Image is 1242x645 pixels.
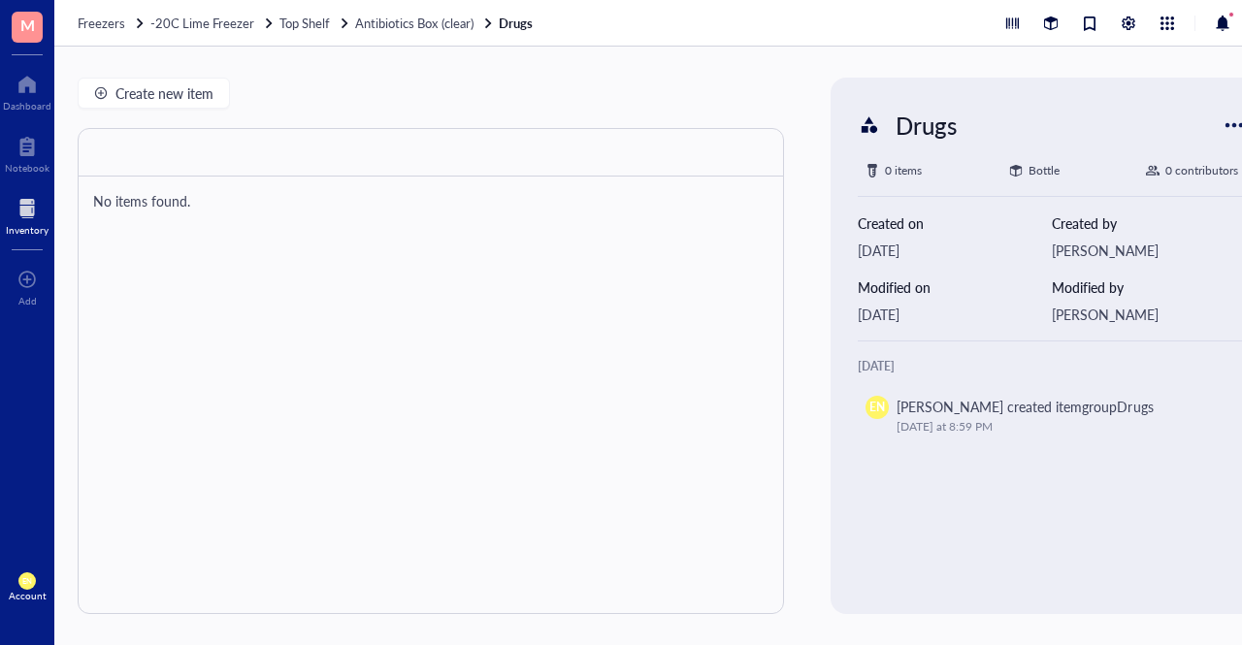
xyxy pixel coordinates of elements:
[858,304,1052,325] div: [DATE]
[78,78,230,109] button: Create new item
[18,295,37,306] div: Add
[897,396,1153,417] div: [PERSON_NAME] created itemgroup
[1165,161,1238,180] div: 0 contributors
[150,15,276,32] a: -20C Lime Freezer
[858,240,1052,261] div: [DATE]
[869,399,885,416] span: EN
[3,69,51,112] a: Dashboard
[885,161,922,180] div: 0 items
[3,100,51,112] div: Dashboard
[78,15,147,32] a: Freezers
[499,15,537,32] a: Drugs
[6,224,49,236] div: Inventory
[279,15,494,32] a: Top ShelfAntibiotics Box (clear)
[279,14,330,32] span: Top Shelf
[858,276,1052,298] div: Modified on
[887,105,965,145] div: Drugs
[5,162,49,174] div: Notebook
[20,13,35,37] span: M
[1029,161,1060,180] div: Bottle
[355,14,473,32] span: Antibiotics Box (clear)
[897,417,1223,436] div: [DATE] at 8:59 PM
[150,14,254,32] span: -20C Lime Freezer
[93,190,190,211] div: No items found.
[5,131,49,174] a: Notebook
[6,193,49,236] a: Inventory
[9,590,47,601] div: Account
[858,212,1052,234] div: Created on
[1117,397,1153,416] div: Drugs
[22,576,33,585] span: EN
[115,85,213,101] span: Create new item
[78,14,125,32] span: Freezers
